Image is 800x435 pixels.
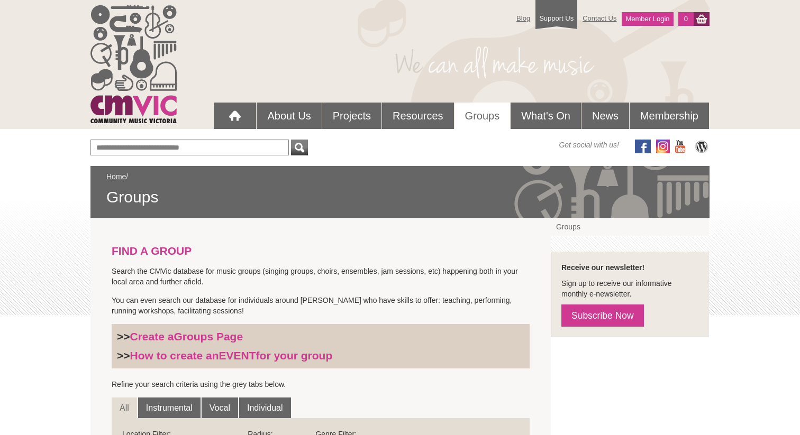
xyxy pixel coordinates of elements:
strong: FIND A GROUP [112,245,192,257]
a: About Us [257,103,321,129]
a: Home [106,172,126,181]
a: What's On [511,103,581,129]
img: icon-instagram.png [656,140,670,153]
a: Resources [382,103,454,129]
img: CMVic Blog [694,140,710,153]
a: Contact Us [577,9,622,27]
strong: Groups Page [174,330,243,343]
span: Groups [106,187,694,207]
a: Blog [511,9,535,27]
a: All [112,397,137,419]
h3: >> [117,349,524,363]
a: Individual [239,397,291,419]
a: Create aGroups Page [130,330,243,343]
a: News [581,103,629,129]
a: 0 [678,12,694,26]
a: Vocal [202,397,238,419]
div: / [106,171,694,207]
span: Get social with us! [559,140,619,150]
p: Sign up to receive our informative monthly e-newsletter. [561,278,698,299]
a: Subscribe Now [561,304,644,327]
a: Instrumental [138,397,201,419]
a: Groups [454,103,511,129]
a: Projects [322,103,381,129]
a: Groups [551,218,709,236]
strong: Receive our newsletter! [561,263,644,272]
a: Member Login [622,12,673,26]
h3: >> [117,330,524,344]
p: Search the CMVic database for music groups (singing groups, choirs, ensembles, jam sessions, etc)... [112,266,530,287]
p: You can even search our database for individuals around [PERSON_NAME] who have skills to offer: t... [112,295,530,316]
strong: EVENT [219,349,256,362]
p: Refine your search criteria using the grey tabs below. [112,379,530,390]
img: cmvic_logo.png [90,5,177,123]
a: Membership [630,103,709,129]
a: How to create anEVENTfor your group [130,349,333,362]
